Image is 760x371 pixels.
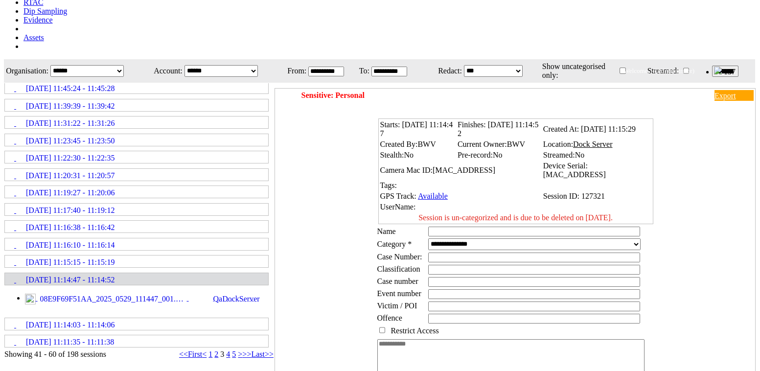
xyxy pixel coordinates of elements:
[5,204,268,215] a: [DATE] 11:17:40 - 11:19:12
[238,350,242,358] a: >
[5,135,268,145] a: [DATE] 11:23:45 - 11:23:50
[38,295,187,303] span: 08E9F69F51AA_2025_0529_111447_001.MP4
[575,151,585,159] span: No
[377,314,402,322] span: Offence
[5,100,268,111] a: [DATE] 11:39:39 - 11:39:42
[23,33,44,42] a: Assets
[301,90,689,101] td: Sensitive: Personal
[26,321,115,329] span: [DATE] 11:14:03 - 11:14:06
[457,139,542,149] td: Current Owner:
[179,350,202,358] a: <<First
[26,154,115,162] span: [DATE] 11:22:30 - 11:22:35
[145,60,183,82] td: Account:
[5,60,49,82] td: Organisation:
[26,206,115,215] span: [DATE] 11:17:40 - 11:19:12
[226,350,230,358] a: 4
[355,60,369,82] td: To:
[23,16,53,24] a: Evidence
[208,350,212,358] a: 1
[26,241,115,250] span: [DATE] 11:16:10 - 11:16:14
[458,120,486,129] span: Finishes:
[493,151,503,159] span: No
[189,295,265,303] span: QaDockServer
[418,192,448,200] a: Available
[26,338,114,347] span: [DATE] 11:11:35 - 11:11:38
[26,171,115,180] span: [DATE] 11:20:31 - 11:20:57
[377,325,659,336] td: Restrict Access
[380,203,416,211] span: UserName:
[543,150,652,160] td: Streamed:
[714,90,754,101] a: Export
[242,350,251,358] a: >>
[507,140,525,148] span: BWV
[26,223,115,232] span: [DATE] 11:16:38 - 11:16:42
[458,120,539,138] span: [DATE] 11:14:52
[25,294,36,304] img: video24.svg
[380,192,416,200] span: GPS Track:
[543,139,652,149] td: Location:
[714,67,722,74] img: bell25.png
[380,150,456,160] td: Stealth:
[380,139,456,149] td: Created By:
[5,239,268,250] a: [DATE] 11:16:10 - 11:16:14
[5,319,268,329] a: [DATE] 11:14:03 - 11:14:06
[380,161,542,180] td: Camera Mac ID:
[26,188,115,197] span: [DATE] 11:19:27 - 11:20:06
[543,162,588,170] span: Device Serial:
[573,140,612,148] span: Dock Server
[377,289,421,298] span: Event number
[377,253,422,261] span: Case Number:
[581,192,605,200] span: 127321
[26,119,115,128] span: [DATE] 11:31:22 - 11:31:26
[4,350,106,358] span: Showing 41 - 60 of 198 sessions
[26,276,115,284] span: [DATE] 11:14:47 - 11:14:52
[281,60,307,82] td: From:
[5,169,268,180] a: [DATE] 11:20:31 - 11:20:57
[418,60,462,82] td: Redact:
[5,274,268,284] a: [DATE] 11:14:47 - 11:14:52
[5,256,268,267] a: [DATE] 11:15:15 - 11:15:19
[380,181,397,189] span: Tags:
[23,7,67,15] a: Dip Sampling
[5,117,268,128] a: [DATE] 11:31:22 - 11:31:26
[377,227,396,235] label: Name
[5,152,268,162] a: [DATE] 11:22:30 - 11:22:35
[5,82,268,93] a: [DATE] 11:45:24 - 11:45:28
[214,350,218,358] a: 2
[251,350,274,358] a: Last>>
[417,140,436,148] span: BWV
[543,170,606,179] span: [MAC_ADDRESS]
[542,62,605,79] span: Show uncategorised only:
[543,192,579,200] span: Session ID:
[380,120,453,138] span: [DATE] 11:14:47
[25,294,265,302] a: 08E9F69F51AA_2025_0529_111447_001.MP4 QaDockServer
[404,151,414,159] span: No
[377,265,420,273] span: Classification
[5,186,268,197] a: [DATE] 11:19:27 - 11:20:06
[202,350,207,358] a: <
[232,350,236,358] a: 5
[5,336,268,347] a: [DATE] 11:11:35 - 11:11:38
[433,166,495,174] span: [MAC_ADDRESS]
[377,301,417,310] span: Victim / POI
[724,68,736,76] span: 137
[26,258,115,267] span: [DATE] 11:15:15 - 11:15:19
[581,125,636,133] span: [DATE] 11:15:29
[26,137,115,145] span: [DATE] 11:23:45 - 11:23:50
[418,213,613,222] span: Session is un-categorized and is due to be deleted on [DATE].
[220,350,224,358] span: 3
[624,67,694,74] span: Welcome, - (Administrator)
[377,277,418,285] span: Case number
[380,120,400,129] span: Starts:
[26,84,115,93] span: [DATE] 11:45:24 - 11:45:28
[457,150,542,160] td: Pre-record:
[5,221,268,232] a: [DATE] 11:16:38 - 11:16:42
[26,102,115,111] span: [DATE] 11:39:39 - 11:39:42
[543,125,579,133] span: Created At:
[377,240,412,248] label: Category *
